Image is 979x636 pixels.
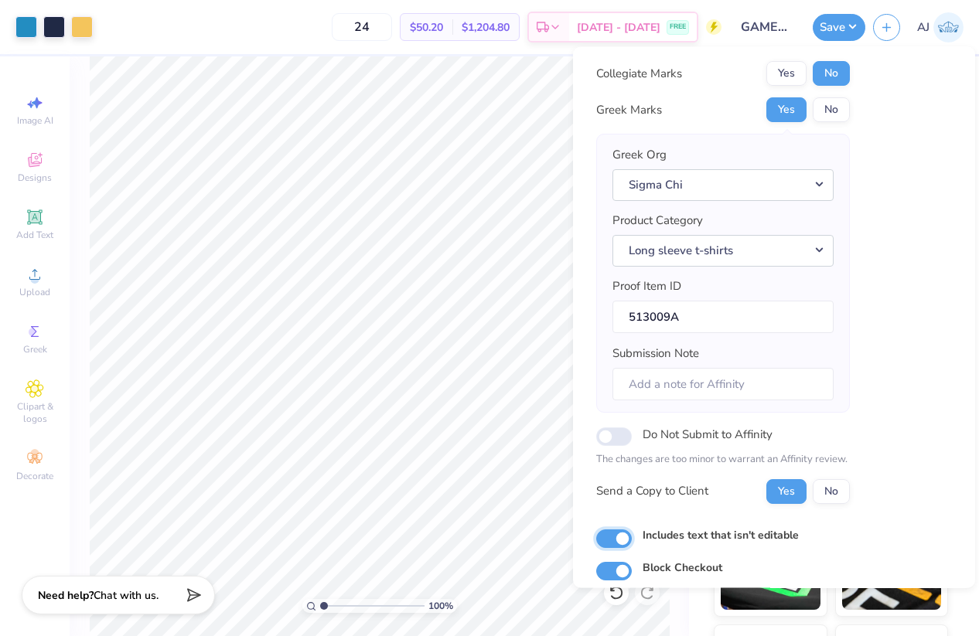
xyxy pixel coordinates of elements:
span: FREE [670,22,686,32]
p: The changes are too minor to warrant an Affinity review. [596,452,850,468]
input: – – [332,13,392,41]
div: Send a Copy to Client [596,482,708,500]
input: Untitled Design [729,12,805,43]
span: $50.20 [410,19,443,36]
button: No [813,97,850,122]
img: Armiel John Calzada [933,12,964,43]
input: Add a note for Affinity [612,367,834,400]
a: AJ [917,12,964,43]
span: Decorate [16,470,53,482]
span: Clipart & logos [8,400,62,425]
button: No [813,61,850,86]
div: Greek Marks [596,100,662,118]
label: Includes text that isn't editable [643,526,799,542]
span: Greek [23,343,47,355]
button: Long sleeve t-shirts [612,234,834,266]
span: Designs [18,172,52,184]
button: Yes [766,478,807,503]
span: Upload [19,286,50,298]
span: Add Text [16,229,53,241]
span: AJ [917,19,930,36]
label: Do Not Submit to Affinity [643,424,773,444]
div: Collegiate Marks [596,64,682,82]
label: Submission Note [612,345,699,362]
button: No [813,478,850,503]
label: Product Category [612,212,703,230]
span: 100 % [428,599,453,613]
strong: Need help? [38,588,94,603]
button: Yes [766,61,807,86]
span: $1,204.80 [462,19,510,36]
span: Chat with us. [94,588,159,603]
button: Save [813,14,865,41]
label: Proof Item ID [612,277,681,295]
span: [DATE] - [DATE] [577,19,660,36]
button: Yes [766,97,807,122]
span: Image AI [17,114,53,127]
label: Greek Org [612,146,667,164]
label: Block Checkout [643,559,722,575]
button: Sigma Chi [612,168,834,200]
